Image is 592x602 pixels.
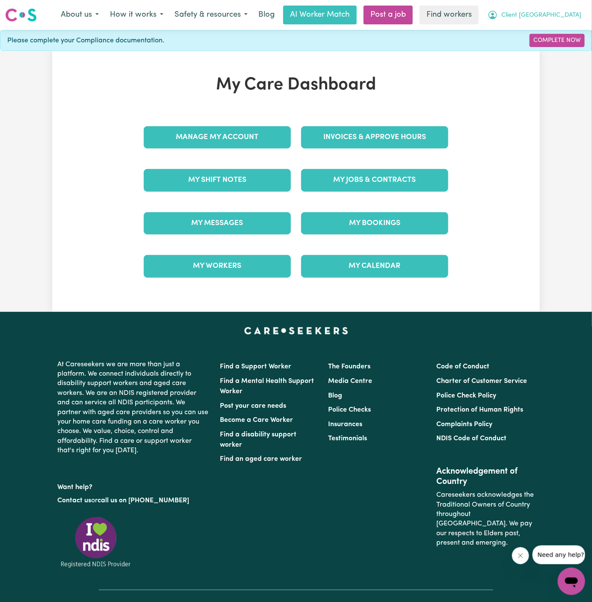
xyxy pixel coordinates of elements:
[501,11,581,20] span: Client [GEOGRAPHIC_DATA]
[301,255,448,277] a: My Calendar
[420,6,479,24] a: Find workers
[104,6,169,24] button: How it works
[5,5,37,25] a: Careseekers logo
[482,6,587,24] button: My Account
[5,7,37,23] img: Careseekers logo
[301,212,448,234] a: My Bookings
[220,456,302,463] a: Find an aged care worker
[328,435,367,442] a: Testimonials
[98,497,189,504] a: call us on [PHONE_NUMBER]
[512,547,529,564] iframe: Close message
[301,169,448,191] a: My Jobs & Contracts
[57,497,91,504] a: Contact us
[57,492,210,509] p: or
[144,169,291,191] a: My Shift Notes
[253,6,280,24] a: Blog
[57,356,210,459] p: At Careseekers we are more than just a platform. We connect individuals directly to disability su...
[139,75,453,95] h1: My Care Dashboard
[57,516,134,569] img: Registered NDIS provider
[437,435,507,442] a: NDIS Code of Conduct
[437,363,490,370] a: Code of Conduct
[328,363,370,370] a: The Founders
[437,392,497,399] a: Police Check Policy
[328,421,362,428] a: Insurances
[144,255,291,277] a: My Workers
[55,6,104,24] button: About us
[437,406,524,413] a: Protection of Human Rights
[220,417,293,424] a: Become a Care Worker
[244,327,348,334] a: Careseekers home page
[558,568,585,595] iframe: Button to launch messaging window
[7,36,164,46] span: Please complete your Compliance documentation.
[328,392,342,399] a: Blog
[437,378,527,385] a: Charter of Customer Service
[220,378,314,395] a: Find a Mental Health Support Worker
[220,431,296,448] a: Find a disability support worker
[533,546,585,564] iframe: Message from company
[220,363,291,370] a: Find a Support Worker
[328,378,372,385] a: Media Centre
[144,126,291,148] a: Manage My Account
[437,466,535,487] h2: Acknowledgement of Country
[328,406,371,413] a: Police Checks
[283,6,357,24] a: AI Worker Match
[57,479,210,492] p: Want help?
[169,6,253,24] button: Safety & resources
[301,126,448,148] a: Invoices & Approve Hours
[220,403,286,409] a: Post your care needs
[530,34,585,47] a: Complete Now
[144,212,291,234] a: My Messages
[364,6,413,24] a: Post a job
[437,421,493,428] a: Complaints Policy
[437,487,535,551] p: Careseekers acknowledges the Traditional Owners of Country throughout [GEOGRAPHIC_DATA]. We pay o...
